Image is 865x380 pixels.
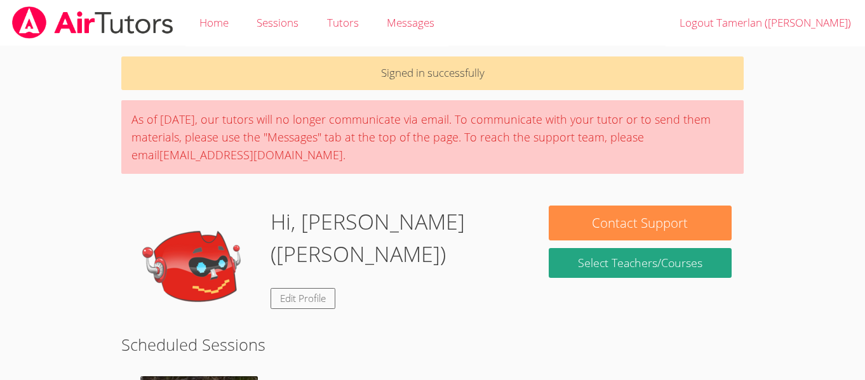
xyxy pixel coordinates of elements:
a: Edit Profile [271,288,335,309]
button: Contact Support [549,206,732,240]
p: Signed in successfully [121,56,744,90]
img: default.png [133,206,260,332]
span: Messages [387,15,434,30]
a: Select Teachers/Courses [549,248,732,278]
img: airtutors_banner-c4298cdbf04f3fff15de1276eac7730deb9818008684d7c2e4769d2f7ddbe033.png [11,6,175,39]
div: As of [DATE], our tutors will no longer communicate via email. To communicate with your tutor or ... [121,100,744,174]
h2: Scheduled Sessions [121,332,744,357]
h1: Hi, [PERSON_NAME] ([PERSON_NAME]) [271,206,523,270]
